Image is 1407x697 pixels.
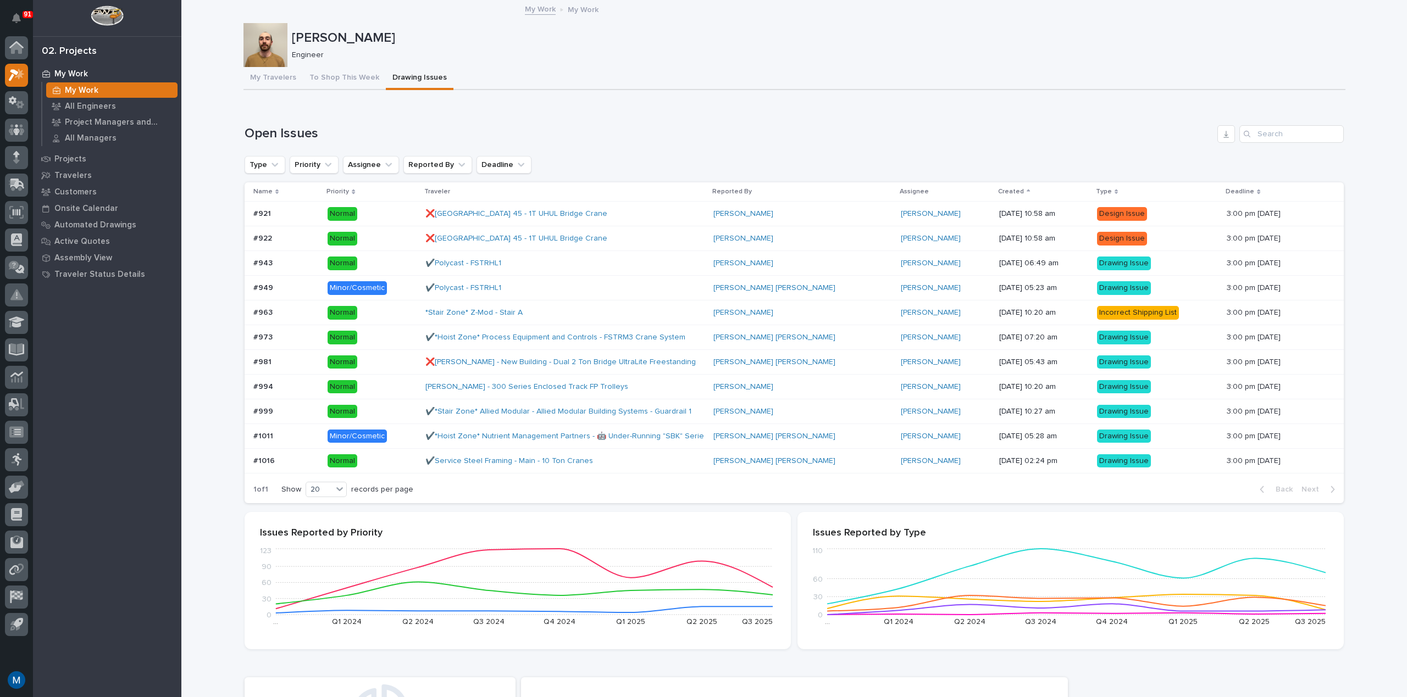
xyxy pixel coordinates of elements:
[328,281,387,295] div: Minor/Cosmetic
[425,209,607,219] a: ❌[GEOGRAPHIC_DATA] 45 - 1T UHUL Bridge Crane
[713,358,835,367] a: [PERSON_NAME] [PERSON_NAME]
[65,118,173,127] p: Project Managers and Engineers
[245,251,1344,276] tr: #943#943 Normal✔️Polycast - FSTRHL1 [PERSON_NAME] [PERSON_NAME] [DATE] 06:49 amDrawing Issue3:00 ...
[1227,454,1283,466] p: 3:00 pm [DATE]
[1227,232,1283,243] p: 3:00 pm [DATE]
[33,65,181,82] a: My Work
[901,308,961,317] a: [PERSON_NAME]
[332,618,362,626] text: Q1 2024
[245,350,1344,375] tr: #981#981 Normal❌[PERSON_NAME] - New Building - Dual 2 Ton Bridge UltraLite Freestanding [PERSON_N...
[813,593,823,601] tspan: 30
[1097,430,1151,443] div: Drawing Issue
[425,234,607,243] a: ❌[GEOGRAPHIC_DATA] 45 - 1T UHUL Bridge Crane
[54,204,118,214] p: Onsite Calendar
[65,102,116,111] p: All Engineers
[999,407,1088,416] p: [DATE] 10:27 am
[253,207,273,219] p: #921
[328,380,357,394] div: Normal
[253,454,277,466] p: #1016
[713,259,773,268] a: [PERSON_NAME]
[402,618,434,626] text: Q2 2024
[245,424,1344,449] tr: #1011#1011 Minor/Cosmetic✔️*Hoist Zone* Nutrient Management Partners - 🤖 Under-Running "SBK" Seri...
[884,618,913,626] text: Q1 2024
[243,67,303,90] button: My Travelers
[42,98,181,114] a: All Engineers
[999,283,1088,293] p: [DATE] 05:23 am
[253,186,273,198] p: Name
[713,308,773,317] a: [PERSON_NAME]
[326,186,349,198] p: Priority
[1168,618,1198,626] text: Q1 2025
[328,207,357,221] div: Normal
[999,234,1088,243] p: [DATE] 10:58 am
[1227,380,1283,392] p: 3:00 pm [DATE]
[1097,355,1151,369] div: Drawing Issue
[245,156,285,174] button: Type
[999,259,1088,268] p: [DATE] 06:49 am
[292,51,1337,60] p: Engineer
[901,407,961,416] a: [PERSON_NAME]
[424,186,450,198] p: Traveler
[5,7,28,30] button: Notifications
[328,306,357,320] div: Normal
[425,432,786,441] a: ✔️*Hoist Zone* Nutrient Management Partners - 🤖 Under-Running "SBK" Series Manual End Truck Set
[901,432,961,441] a: [PERSON_NAME]
[477,156,531,174] button: Deadline
[253,257,275,268] p: #943
[1239,618,1270,626] text: Q2 2025
[42,114,181,130] a: Project Managers and Engineers
[328,405,357,419] div: Normal
[425,333,685,342] a: ✔️*Hoist Zone* Process Equipment and Controls - FSTRM3 Crane System
[245,375,1344,399] tr: #994#994 Normal[PERSON_NAME] - 300 Series Enclosed Track FP Trolleys [PERSON_NAME] [PERSON_NAME] ...
[812,547,823,555] tspan: 110
[245,300,1344,325] tr: #963#963 Normal*Stair Zone* Z-Mod - Stair A [PERSON_NAME] [PERSON_NAME] [DATE] 10:20 amIncorrect ...
[473,618,505,626] text: Q3 2024
[54,187,97,197] p: Customers
[91,5,123,26] img: Workspace Logo
[1239,125,1344,143] input: Search
[742,618,773,626] text: Q3 2025
[544,618,575,626] text: Q4 2024
[253,355,274,367] p: #981
[54,171,92,181] p: Travelers
[425,382,628,392] a: [PERSON_NAME] - 300 Series Enclosed Track FP Trolleys
[1097,257,1151,270] div: Drawing Issue
[999,382,1088,392] p: [DATE] 10:20 am
[351,485,413,494] p: records per page
[1295,618,1326,626] text: Q3 2025
[245,276,1344,300] tr: #949#949 Minor/Cosmetic✔️Polycast - FSTRHL1 [PERSON_NAME] [PERSON_NAME] [PERSON_NAME] [DATE] 05:2...
[33,216,181,233] a: Automated Drawings
[901,333,961,342] a: [PERSON_NAME]
[65,133,117,143] p: All Managers
[1096,186,1112,198] p: Type
[425,407,691,416] a: ✔️*Stair Zone* Allied Modular - Allied Modular Building Systems - Guardrail 1
[525,2,556,15] a: My Work
[999,432,1088,441] p: [DATE] 05:28 am
[306,484,333,495] div: 20
[713,209,773,219] a: [PERSON_NAME]
[1097,306,1179,320] div: Incorrect Shipping List
[425,358,696,367] a: ❌[PERSON_NAME] - New Building - Dual 2 Ton Bridge UltraLite Freestanding
[713,382,773,392] a: [PERSON_NAME]
[999,456,1088,466] p: [DATE] 02:24 pm
[328,454,357,468] div: Normal
[245,449,1344,473] tr: #1016#1016 Normal✔️Service Steel Framing - Main - 10 Ton Cranes [PERSON_NAME] [PERSON_NAME] [PERS...
[262,595,272,603] tspan: 30
[901,456,961,466] a: [PERSON_NAME]
[999,209,1088,219] p: [DATE] 10:58 am
[290,156,339,174] button: Priority
[1227,257,1283,268] p: 3:00 pm [DATE]
[825,618,830,626] text: …
[999,358,1088,367] p: [DATE] 05:43 am
[303,67,386,90] button: To Shop This Week
[42,46,97,58] div: 02. Projects
[33,167,181,183] a: Travelers
[5,668,28,692] button: users-avatar
[901,358,961,367] a: [PERSON_NAME]
[1097,207,1147,221] div: Design Issue
[998,186,1024,198] p: Created
[33,200,181,216] a: Onsite Calendar
[1227,281,1283,293] p: 3:00 pm [DATE]
[54,220,136,230] p: Automated Drawings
